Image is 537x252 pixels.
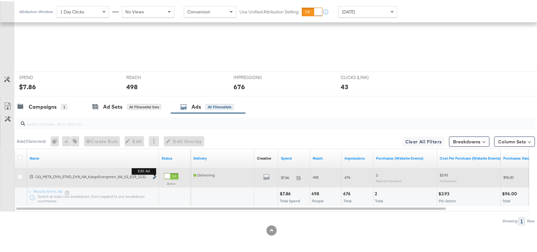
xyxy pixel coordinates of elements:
[439,198,457,202] span: Per Action
[345,155,371,160] a: The number of times your ad was served. On mobile apps an ad is counted as served the first time ...
[234,73,281,79] span: IMPRESSIONS
[311,190,321,196] div: 498
[439,190,451,196] div: $3.93
[281,155,308,160] a: The total amount spent to date.
[403,135,444,146] button: Clear All Filters
[126,81,138,90] div: 498
[502,190,519,196] div: $96.00
[280,198,300,202] span: Total Spend
[519,216,525,224] div: 1
[17,137,46,143] div: Ads ( 0 Selected)
[132,167,156,174] b: Edit ad
[240,8,299,14] label: Use Unified Attribution Setting:
[51,135,62,145] div: 0
[527,218,535,222] div: Row
[504,174,514,179] span: $96.00
[375,190,379,196] div: 2
[192,102,201,109] div: Ads
[440,178,457,182] sub: Per Purchase
[281,174,294,179] span: $7.86
[376,172,378,176] span: 2
[257,155,271,160] div: Creative
[341,73,388,79] span: CLICKS (LINK)
[440,172,448,176] span: $3.93
[375,198,383,202] span: Total
[502,218,519,222] div: Showing:
[35,173,149,178] div: OG_META_DYN_STND_DYN_NA_KargoEvergreen_NA_V2_8.29_12.31
[19,73,67,79] span: SPEND
[376,178,402,182] sub: Website Purchases
[345,174,350,179] span: 676
[341,81,348,90] div: 43
[342,8,355,13] span: [DATE]
[187,8,210,13] span: Conversion
[280,190,293,196] div: $7.86
[125,8,144,13] span: No Views
[440,155,501,160] a: The average cost for each purchase tracked by your Custom Audience pixel on your website after pe...
[494,135,535,146] button: Column Sets
[25,114,488,126] input: Search Ad Name, ID or Objective
[313,155,339,160] a: The number of people your ad was served to.
[193,155,252,160] a: Reflects the ability of your Ad to achieve delivery.
[30,155,157,160] a: Ad Name.
[162,155,188,160] a: Shows the current state of your Ad.
[127,103,161,109] div: All Filtered Ad Sets
[193,172,215,176] span: Delivering
[234,81,245,90] div: 676
[376,155,435,160] a: The number of times a purchase was made tracked by your Custom Audience pixel on your website aft...
[343,190,352,196] div: 676
[60,8,84,13] span: 1 Day Clicks
[61,103,67,109] div: 1
[206,103,234,109] div: All Filtered Ads
[257,155,271,160] a: Shows the creative associated with your ad.
[313,174,318,179] span: 498
[344,198,352,202] span: Total
[103,102,122,109] div: Ad Sets
[312,198,324,202] span: People
[449,135,490,146] button: Breakdowns
[29,102,57,109] div: Campaigns
[126,73,174,79] span: REACH
[19,81,36,90] div: $7.86
[405,137,442,145] span: Clear All Filters
[153,173,157,180] button: Edit ad
[19,8,53,13] div: Attribution Window:
[503,198,511,202] span: Total
[164,181,178,185] label: Active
